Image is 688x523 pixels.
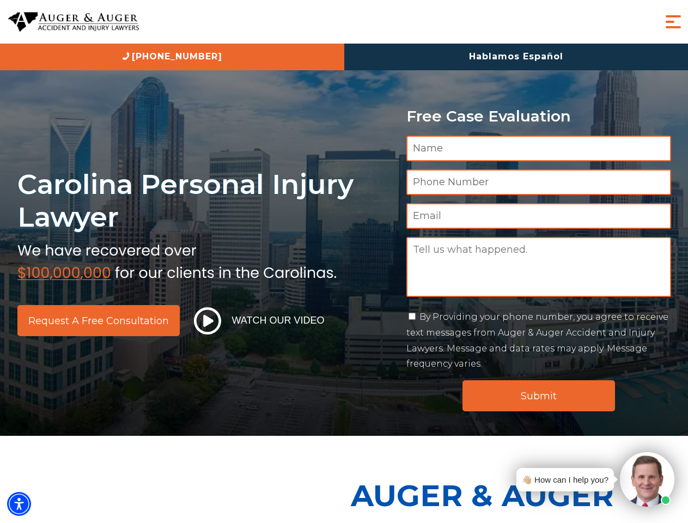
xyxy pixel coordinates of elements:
[191,307,328,335] button: Watch Our Video
[406,203,671,229] input: Email
[17,239,337,281] img: sub text
[406,108,671,125] p: Free Case Evaluation
[406,169,671,195] input: Phone Number
[406,312,668,369] label: By Providing your phone number, you agree to receive text messages from Auger & Auger Accident an...
[8,12,139,32] img: Auger & Auger Accident and Injury Lawyers Logo
[17,305,180,336] a: Request a Free Consultation
[462,380,615,411] input: Submit
[522,472,608,487] div: 👋🏼 How can I help you?
[351,469,682,522] p: Auger & Auger
[620,452,674,507] img: Intaker widget Avatar
[406,136,671,161] input: Name
[7,492,31,516] div: Accessibility Menu
[662,11,684,33] button: Menu
[28,316,169,326] span: Request a Free Consultation
[17,168,393,234] h1: Carolina Personal Injury Lawyer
